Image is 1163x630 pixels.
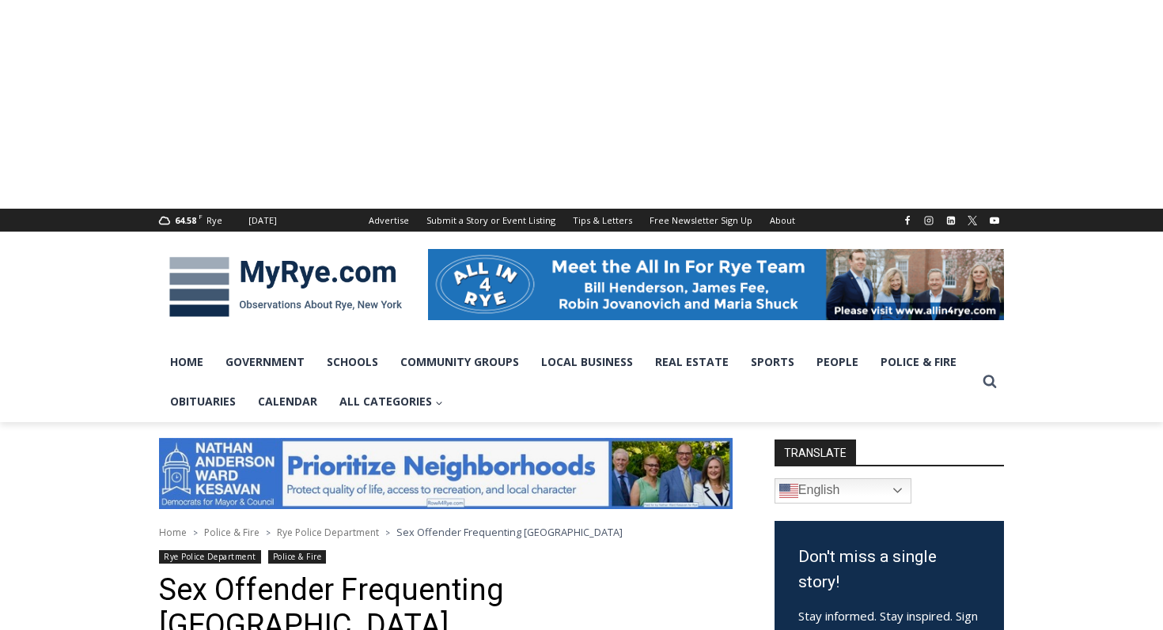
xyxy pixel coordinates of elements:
[941,211,960,230] a: Linkedin
[564,209,641,232] a: Tips & Letters
[159,382,247,421] a: Obituaries
[641,209,761,232] a: Free Newsletter Sign Up
[798,545,980,594] h3: Don't miss a single story!
[339,393,443,410] span: All Categories
[175,214,196,226] span: 64.58
[316,342,389,382] a: Schools
[247,382,328,421] a: Calendar
[779,481,798,500] img: en
[206,213,222,228] div: Rye
[396,525,623,539] span: Sex Offender Frequenting [GEOGRAPHIC_DATA]
[428,249,1004,320] img: All in for Rye
[204,526,259,539] a: Police & Fire
[328,382,454,421] a: All Categories
[277,526,379,539] a: Rye Police Department
[775,439,856,465] strong: TRANSLATE
[963,211,982,230] a: X
[159,342,975,422] nav: Primary Navigation
[975,368,1004,396] button: View Search Form
[360,209,804,232] nav: Secondary Navigation
[418,209,564,232] a: Submit a Story or Event Listing
[805,342,869,382] a: People
[761,209,804,232] a: About
[159,246,412,328] img: MyRye.com
[775,478,911,504] a: English
[869,342,968,382] a: Police & Fire
[159,524,733,540] nav: Breadcrumbs
[360,209,418,232] a: Advertise
[159,550,261,564] a: Rye Police Department
[214,342,316,382] a: Government
[199,212,203,221] span: F
[898,211,917,230] a: Facebook
[268,550,327,564] a: Police & Fire
[385,527,390,538] span: >
[266,527,271,538] span: >
[159,342,214,382] a: Home
[159,526,187,539] a: Home
[248,213,277,228] div: [DATE]
[919,211,938,230] a: Instagram
[530,342,644,382] a: Local Business
[644,342,740,382] a: Real Estate
[193,527,198,538] span: >
[389,342,530,382] a: Community Groups
[740,342,805,382] a: Sports
[985,211,1004,230] a: YouTube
